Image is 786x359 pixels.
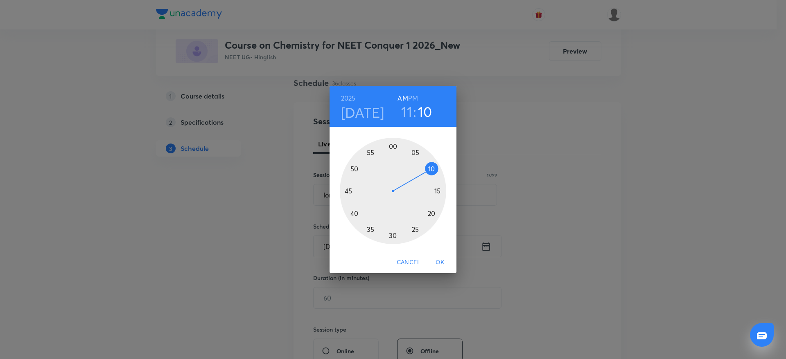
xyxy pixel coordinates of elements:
[397,257,420,267] span: Cancel
[398,92,408,104] button: AM
[341,104,384,121] button: [DATE]
[430,257,450,267] span: OK
[418,103,432,120] button: 10
[427,255,453,270] button: OK
[401,103,412,120] button: 11
[341,92,356,104] button: 2025
[413,103,416,120] h3: :
[408,92,418,104] button: PM
[393,255,424,270] button: Cancel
